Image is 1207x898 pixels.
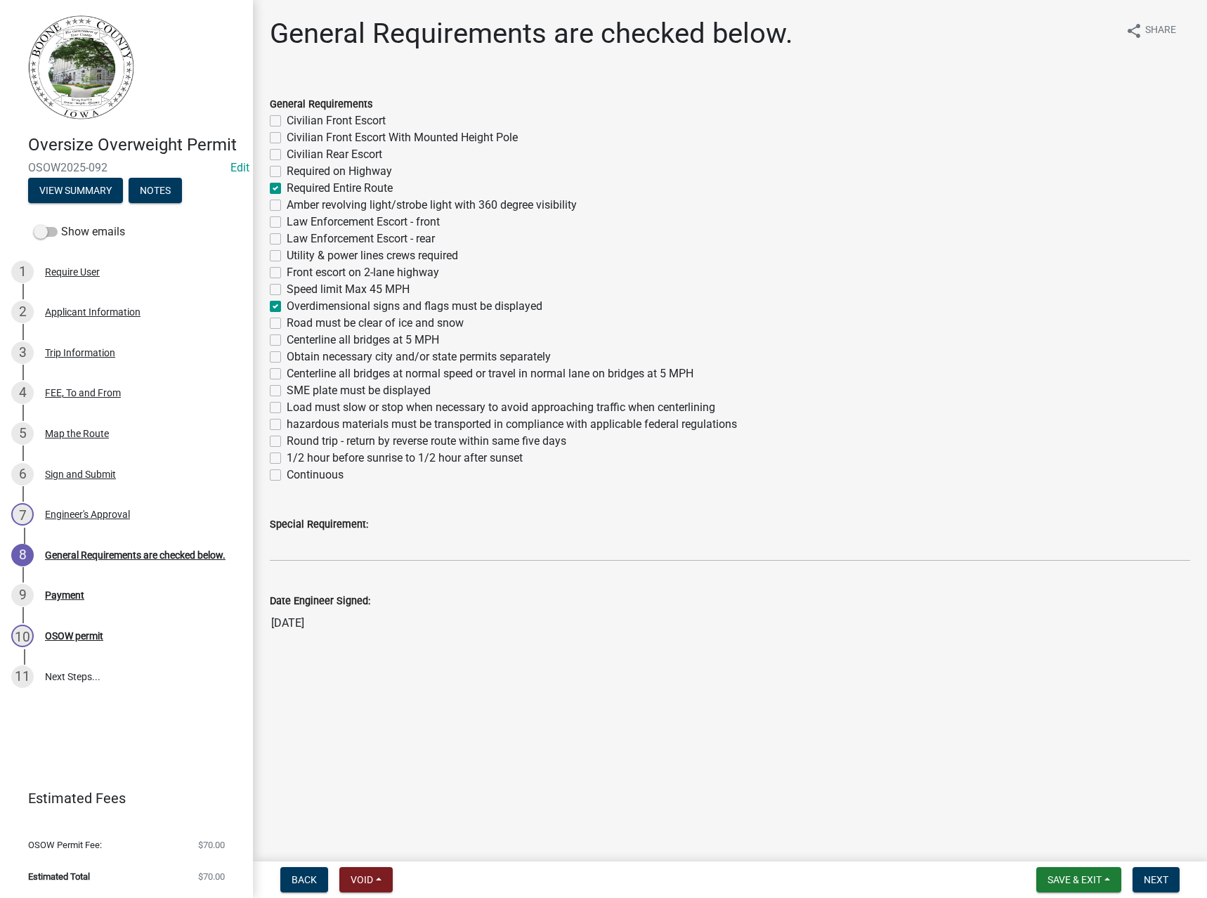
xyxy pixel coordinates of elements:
span: Back [292,874,317,885]
div: 8 [11,544,34,566]
button: View Summary [28,178,123,203]
div: 3 [11,341,34,364]
label: hazardous materials must be transported in compliance with applicable federal regulations [287,416,737,433]
div: 7 [11,503,34,526]
div: Map the Route [45,429,109,438]
div: Payment [45,590,84,600]
div: 11 [11,665,34,688]
label: Round trip - return by reverse route within same five days [287,433,566,450]
span: OSOW Permit Fee: [28,840,102,850]
div: Trip Information [45,348,115,358]
label: Load must slow or stop when necessary to avoid approaching traffic when centerlining [287,399,715,416]
label: Civilian Front Escort [287,112,386,129]
label: Centerline all bridges at 5 MPH [287,332,439,349]
label: Required Entire Route [287,180,393,197]
label: Law Enforcement Escort - front [287,214,440,230]
label: Centerline all bridges at normal speed or travel in normal lane on bridges at 5 MPH [287,365,693,382]
wm-modal-confirm: Summary [28,186,123,197]
label: Civilian Front Escort With Mounted Height Pole [287,129,518,146]
div: Sign and Submit [45,469,116,479]
label: Speed limit Max 45 MPH [287,281,410,298]
button: Void [339,867,393,892]
div: Engineer's Approval [45,509,130,519]
span: Estimated Total [28,872,90,881]
span: Next [1144,874,1168,885]
label: Law Enforcement Escort - rear [287,230,435,247]
label: 1/2 hour before sunrise to 1/2 hour after sunset [287,450,523,467]
span: OSOW2025-092 [28,161,225,174]
div: OSOW permit [45,631,103,641]
label: General Requirements [270,100,372,110]
label: Continuous [287,467,344,483]
label: Date Engineer Signed: [270,597,370,606]
wm-modal-confirm: Notes [129,186,182,197]
span: $70.00 [198,840,225,850]
div: 1 [11,261,34,283]
span: Void [351,874,373,885]
label: Special Requirement: [270,520,368,530]
i: share [1126,22,1142,39]
a: Edit [230,161,249,174]
label: Road must be clear of ice and snow [287,315,464,332]
label: Civilian Rear Escort [287,146,382,163]
button: Notes [129,178,182,203]
div: 5 [11,422,34,445]
label: Overdimensional signs and flags must be displayed [287,298,542,315]
label: Required on Highway [287,163,392,180]
div: 6 [11,463,34,486]
label: SME plate must be displayed [287,382,431,399]
label: Amber revolving light/strobe light with 360 degree visibility [287,197,577,214]
button: Save & Exit [1036,867,1121,892]
div: 2 [11,301,34,323]
div: 9 [11,584,34,606]
button: shareShare [1114,17,1187,44]
label: Utility & power lines crews required [287,247,458,264]
div: 10 [11,625,34,647]
img: Boone County, Iowa [28,15,135,120]
div: General Requirements are checked below. [45,550,226,560]
span: Save & Exit [1048,874,1102,885]
div: Applicant Information [45,307,141,317]
h1: General Requirements are checked below. [270,17,793,51]
label: Show emails [34,223,125,240]
button: Back [280,867,328,892]
h4: Oversize Overweight Permit [28,135,242,155]
a: Estimated Fees [11,784,230,812]
span: $70.00 [198,872,225,881]
wm-modal-confirm: Edit Application Number [230,161,249,174]
label: Obtain necessary city and/or state permits separately [287,349,551,365]
div: Require User [45,267,100,277]
button: Next [1133,867,1180,892]
label: Front escort on 2-lane highway [287,264,439,281]
div: 4 [11,382,34,404]
div: FEE, To and From [45,388,121,398]
span: Share [1145,22,1176,39]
